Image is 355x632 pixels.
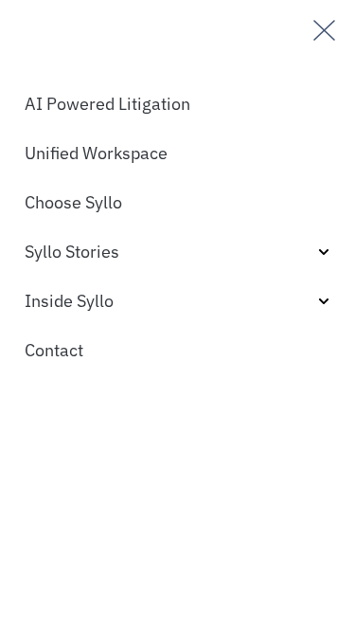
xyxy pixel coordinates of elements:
a: Contact [15,326,340,375]
a: AI Powered Litigation [15,80,340,129]
a: Inside Syllo [15,277,340,326]
a: Choose Syllo [15,178,340,227]
a: Syllo Stories [15,227,340,277]
a: Unified Workspace [15,129,340,178]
